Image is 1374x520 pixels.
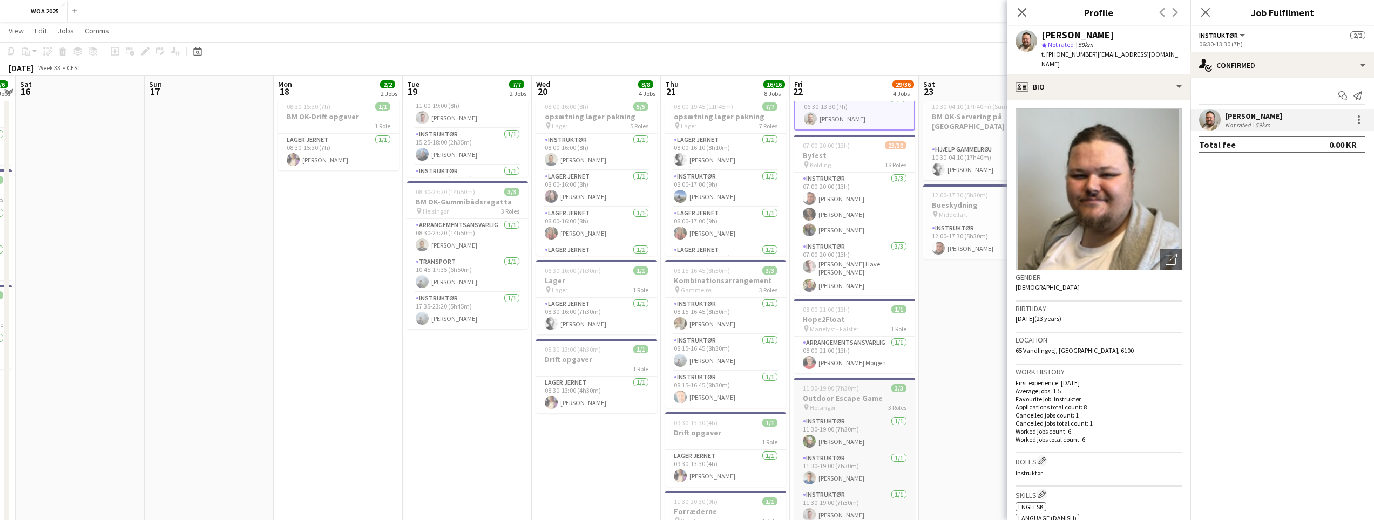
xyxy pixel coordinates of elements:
button: Instruktør [1199,31,1247,39]
span: | [EMAIL_ADDRESS][DOMAIN_NAME] [1041,50,1178,68]
span: Engelsk [1018,503,1044,511]
span: 11:30-19:00 (7h30m) [803,384,859,392]
span: 1/1 [633,266,648,275]
span: 1/1 [762,419,777,427]
span: 1/1 [762,497,777,505]
app-card-role: Lager Jernet1/108:30-15:30 (7h)[PERSON_NAME] [278,134,399,170]
span: 08:30-13:00 (4h30m) [545,345,601,353]
h3: Lager [536,276,657,285]
app-job-card: 08:30-16:00 (7h30m)1/1Lager Lager1 RoleLager Jernet1/108:30-16:00 (7h30m)[PERSON_NAME] [536,260,657,334]
span: 7 Roles [759,122,777,130]
span: 18 Roles [885,161,906,169]
span: 23/30 [885,141,906,149]
app-job-card: 08:00-19:45 (11h45m)7/7opsætning lager pakning Lager7 RolesLager Jernet1/108:00-16:10 (8h10m)[PER... [665,96,786,256]
h3: Drift opgaver [536,354,657,364]
div: 2 Jobs [510,90,526,98]
p: Average jobs: 1.5 [1016,387,1182,395]
div: CEST [67,64,81,72]
app-card-role: Instruktør1/112:00-17:30 (5h30m)[PERSON_NAME] [923,222,1044,259]
div: Bio [1007,74,1190,100]
span: 11:30-20:30 (9h) [674,497,718,505]
span: 17 [147,85,162,98]
span: 3 Roles [501,207,519,215]
h3: Work history [1016,367,1182,377]
app-card-role: Arrangementsansvarlig1/108:00-21:00 (13h)[PERSON_NAME] Morgen [794,337,915,373]
span: Helsingør [423,207,449,215]
span: 12:00-17:30 (5h30m) [932,191,988,199]
h3: Drift opgaver [665,428,786,437]
span: 19 [405,85,419,98]
span: Sat [923,79,935,89]
a: Edit [30,24,51,38]
app-job-card: 08:00-21:00 (13h)1/1Hope2Float Marielyst - Falster1 RoleArrangementsansvarlig1/108:00-21:00 (13h)... [794,299,915,373]
div: 59km [1253,121,1273,129]
span: 3/3 [762,266,777,275]
span: 10:30-04:10 (17h40m) (Sun) [932,102,1007,111]
app-card-role: Lager Jernet1/108:00-16:00 (8h)[PERSON_NAME] [536,170,657,207]
span: 1 Role [633,286,648,294]
div: 07:00-20:00 (13h)23/30Byfest Kolding18 RolesInstruktør3/307:00-20:00 (13h)[PERSON_NAME][PERSON_NA... [794,135,915,295]
app-card-role: Instruktør1/108:00-16:00 (8h)[PERSON_NAME] [536,134,657,170]
span: 1/1 [633,345,648,353]
p: Worked jobs count: 6 [1016,427,1182,435]
app-card-role: Arrangementsansvarlig1/111:00-19:00 (8h)[PERSON_NAME] [407,92,528,128]
app-job-card: 08:30-15:30 (7h)1/1BM OK-Drift opgaver1 RoleLager Jernet1/108:30-15:30 (7h)[PERSON_NAME] [278,96,399,170]
a: Jobs [53,24,78,38]
span: 16 [18,85,32,98]
app-card-role: Instruktør1/111:30-19:00 (7h30m)[PERSON_NAME] [794,415,915,452]
span: 2/2 [380,80,395,88]
h3: BM OK-Servering på [GEOGRAPHIC_DATA] [923,112,1044,131]
span: 1/1 [375,102,390,111]
div: 4 Jobs [893,90,913,98]
span: 22 [793,85,803,98]
h3: Kombinationsarrangement [665,276,786,285]
span: Mon [278,79,292,89]
span: 3 Roles [888,403,906,412]
span: Lager [681,122,696,130]
app-card-role: Instruktør1/117:35-23:20 (5h45m)[PERSON_NAME] [407,292,528,329]
span: Week 33 [36,64,63,72]
span: Thu [665,79,679,89]
span: 18 [276,85,292,98]
span: 3/3 [504,188,519,196]
app-card-role: Lager Jernet1/108:30-13:00 (4h30m)[PERSON_NAME] [536,377,657,413]
p: Applications total count: 8 [1016,403,1182,411]
app-job-card: 08:30-13:00 (4h30m)1/1Drift opgaver1 RoleLager Jernet1/108:30-13:00 (4h30m)[PERSON_NAME] [536,339,657,413]
app-card-role: Lager Jernet1/108:00-16:10 (8h10m)[PERSON_NAME] [665,134,786,170]
app-card-role: Arrangementsansvarlig1/108:30-23:20 (14h50m)[PERSON_NAME] [407,219,528,256]
img: Crew avatar or photo [1016,108,1182,270]
span: Tue [407,79,419,89]
h3: opsætning lager pakning [665,112,786,121]
span: 1 Role [375,122,390,130]
app-card-role: Instruktør1/108:15-16:45 (8h30m)[PERSON_NAME] [665,298,786,334]
span: 09:30-13:30 (4h) [674,419,718,427]
span: 21 [664,85,679,98]
span: 1 Role [633,365,648,373]
span: Kolding [810,161,831,169]
div: 06:30-13:30 (7h) [1199,40,1365,48]
span: 08:30-16:00 (7h30m) [545,266,601,275]
p: First experience: [DATE] [1016,379,1182,387]
span: View [9,26,24,36]
div: 10:30-04:10 (17h40m) (Sun)1/1BM OK-Servering på [GEOGRAPHIC_DATA]1 RoleHjælp Gammelrøj1/110:30-04... [923,96,1044,180]
app-job-card: 08:30-23:20 (14h50m)3/3BM OK-Gummibådsregatta Helsingør3 RolesArrangementsansvarlig1/108:30-23:20... [407,181,528,329]
app-job-card: 08:15-16:45 (8h30m)3/3Kombinationsarrangement Gammelrøj3 RolesInstruktør1/108:15-16:45 (8h30m)[PE... [665,260,786,408]
span: Fri [794,79,803,89]
app-card-role: Lager Jernet1/108:00-17:00 (9h)[PERSON_NAME] [665,207,786,244]
span: 8/8 [638,80,653,88]
app-card-role: Lager Jernet1/108:00-16:00 (8h) [536,244,657,280]
span: 08:00-16:00 (8h) [545,102,588,111]
div: Not rated [1225,121,1253,129]
div: Total fee [1199,139,1236,150]
span: 20 [534,85,550,98]
a: View [4,24,28,38]
app-card-role: Lager Jernet1/108:00-17:40 (9h40m) [665,244,786,280]
span: Helsingør [810,403,836,412]
h3: BM OK-Gummibådsregatta [407,197,528,207]
span: Instruktør [1016,469,1043,477]
span: Sat [20,79,32,89]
